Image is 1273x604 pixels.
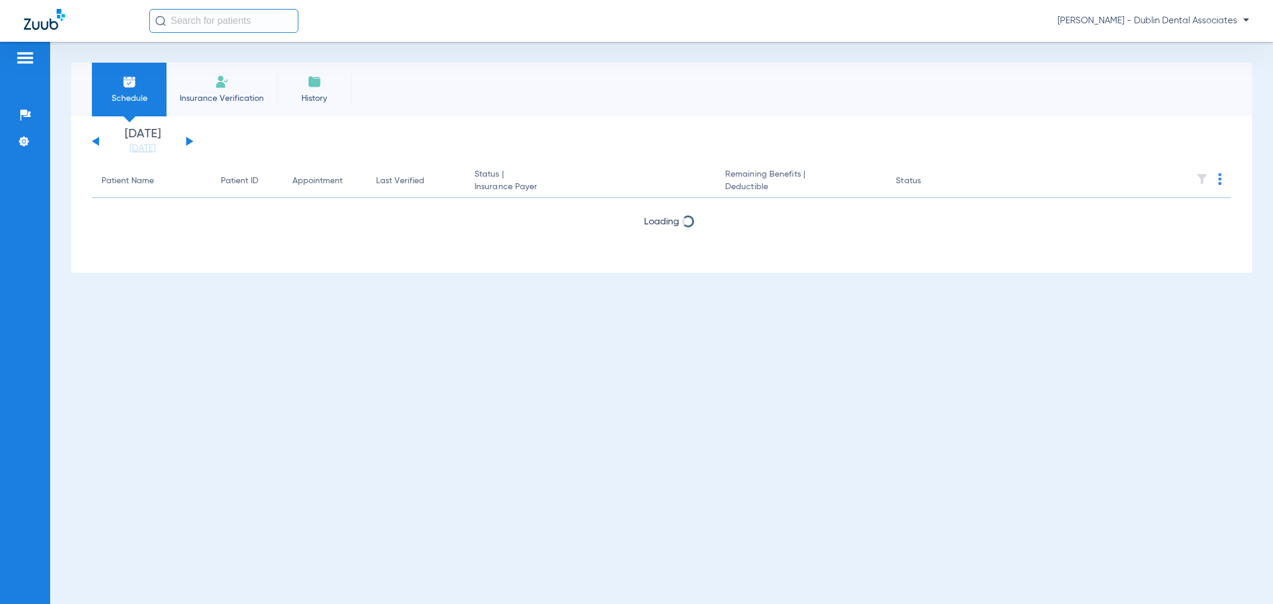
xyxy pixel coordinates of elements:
div: Last Verified [376,175,455,187]
img: Search Icon [155,16,166,26]
a: [DATE] [107,143,178,155]
span: Insurance Payer [474,181,706,193]
div: Patient ID [221,175,273,187]
div: Patient ID [221,175,258,187]
img: hamburger-icon [16,51,35,65]
img: Manual Insurance Verification [215,75,229,89]
img: group-dot-blue.svg [1218,173,1222,185]
span: [PERSON_NAME] - Dublin Dental Associates [1058,15,1249,27]
div: Patient Name [101,175,202,187]
span: Schedule [101,93,158,104]
img: Schedule [122,75,137,89]
span: Loading [644,217,679,227]
img: Zuub Logo [24,9,65,30]
img: filter.svg [1196,173,1208,185]
div: Appointment [292,175,343,187]
div: Last Verified [376,175,424,187]
span: History [286,93,343,104]
li: [DATE] [107,128,178,155]
th: Remaining Benefits | [716,165,886,198]
input: Search for patients [149,9,298,33]
img: History [307,75,322,89]
span: Deductible [725,181,877,193]
div: Patient Name [101,175,154,187]
th: Status [886,165,967,198]
th: Status | [465,165,716,198]
div: Appointment [292,175,357,187]
span: Insurance Verification [175,93,268,104]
